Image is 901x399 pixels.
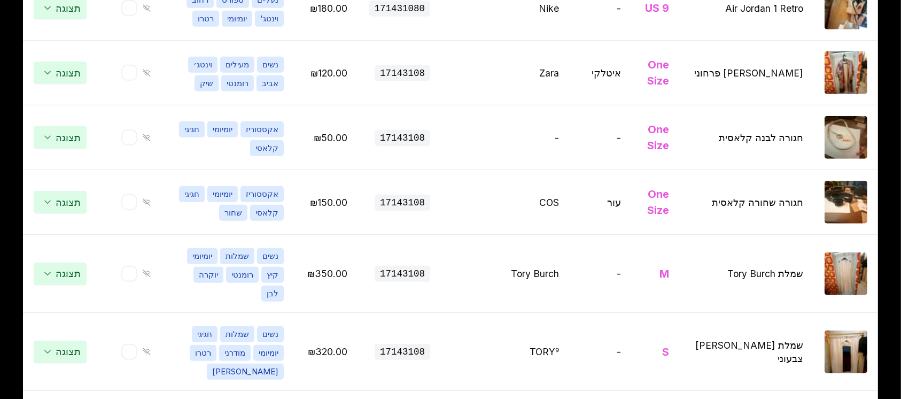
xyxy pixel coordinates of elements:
span: שמלות [220,326,254,342]
span: רטרו [190,345,216,361]
span: 17143108 [375,266,430,282]
img: חגורה שחורה קלאסית [825,181,867,224]
span: Edit price [314,132,348,143]
span: יומיומי [187,248,218,264]
td: TORY⁹ [441,313,570,391]
td: חגורה לבנה קלאסית [680,105,814,170]
td: M [632,235,680,313]
span: מעילים [220,57,254,73]
span: Change status [34,126,87,149]
span: קיץ [261,267,284,283]
td: - [441,105,570,170]
span: חגיגי [179,186,205,202]
td: שמלת [PERSON_NAME] צבעוני [680,313,814,391]
span: אקססוריז [240,121,284,137]
span: שחור [219,205,247,221]
span: רומנטי [221,75,254,91]
td: One Size [632,105,680,170]
td: עור [570,170,632,235]
span: יומיומי [222,11,252,27]
span: מודרני [219,345,251,361]
span: רטרו [192,11,219,27]
td: One Size [632,170,680,235]
span: Change status [34,341,87,363]
span: חגיגי [179,121,205,137]
span: וינטג' [255,11,284,27]
td: שמלת Tory Burch [680,235,814,313]
td: [PERSON_NAME] פרחוני [680,41,814,105]
span: רומנטי [226,267,259,283]
td: איטלקי [570,41,632,105]
td: One Size [632,41,680,105]
img: Zara קימונו פרחוני [825,51,867,94]
td: - [570,105,632,170]
span: 171431080 [369,1,431,17]
span: Edit price [310,3,348,14]
img: חגורה לבנה קלאסית [825,116,867,159]
span: יומיומי [207,121,238,137]
span: 17143108 [375,65,430,81]
span: יומיומי [207,186,238,202]
span: 17143108 [375,344,430,360]
span: Change status [34,62,87,84]
span: קלאסי [250,205,284,221]
img: שמלת Tory Burch [825,252,867,295]
span: אקססוריז [240,186,284,202]
td: חגורה שחורה קלאסית [680,170,814,235]
span: שמלות [220,248,254,264]
span: Change status [34,263,87,285]
span: שיק [195,75,219,91]
td: - [570,235,632,313]
td: Zara [441,41,570,105]
span: Change status [34,191,87,213]
span: Edit price [308,346,348,357]
span: [PERSON_NAME] [207,364,284,380]
td: Tory Burch [441,235,570,313]
span: וינטג׳ [188,57,218,73]
td: - [570,313,632,391]
span: Edit price [311,67,348,79]
span: נשים [257,326,284,342]
span: נשים [257,57,284,73]
span: לבן [261,286,284,302]
span: נשים [257,248,284,264]
td: COS [441,170,570,235]
span: 17143108 [375,195,430,211]
img: שמלת בלוק צבעוני [825,331,867,373]
span: 17143108 [375,130,430,146]
span: אביב [257,75,284,91]
span: יומיומי [253,345,284,361]
span: Edit price [310,197,348,208]
span: יוקרה [193,267,223,283]
span: קלאסי [250,140,284,156]
span: חגיגי [192,326,218,342]
span: Edit price [308,268,348,279]
td: S [632,313,680,391]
